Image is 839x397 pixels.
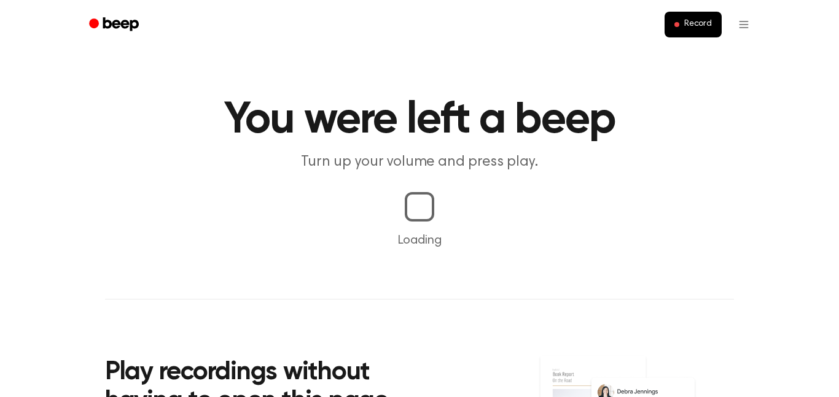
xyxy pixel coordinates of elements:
button: Record [665,12,722,37]
p: Turn up your volume and press play. [184,152,655,172]
a: Beep [80,13,150,37]
p: Loading [15,231,824,250]
button: Open menu [729,10,759,39]
h1: You were left a beep [105,98,734,142]
span: Record [684,19,712,30]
